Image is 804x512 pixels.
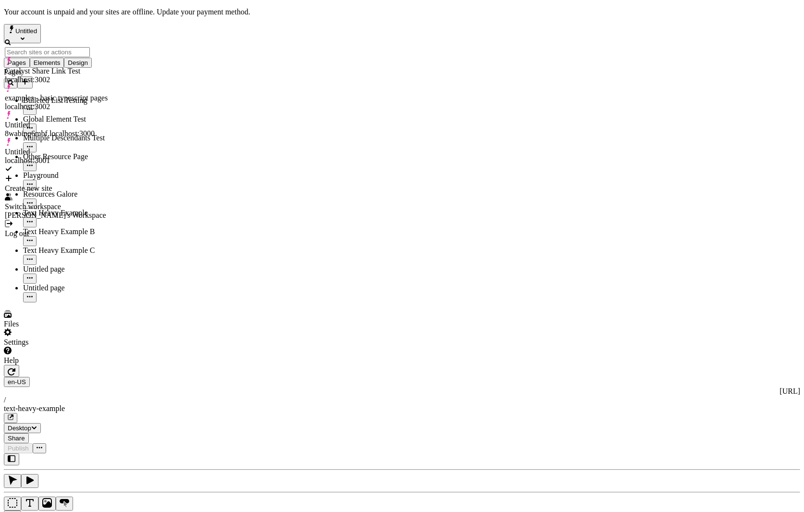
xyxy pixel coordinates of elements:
div: Create new site [5,184,108,193]
div: Log out [5,229,108,238]
button: Publish [4,443,33,453]
div: 8wabinq6mbf.localhost:3000 [5,129,108,138]
div: text-heavy-example [4,404,800,413]
div: Untitled [5,121,108,129]
div: localhost:3002 [5,102,108,111]
div: Catalyst Share Link Test [5,67,108,75]
div: Files [4,320,119,328]
button: Share [4,433,29,443]
span: Share [8,435,25,442]
div: localhost:3001 [5,156,108,165]
div: localhost:3002 [5,75,108,84]
span: Desktop [8,425,31,432]
p: Cookie Test Route [4,8,140,16]
button: Pages [4,58,30,68]
div: [URL] [4,387,800,396]
div: Untitled [5,148,108,156]
button: Select site [4,24,41,43]
div: Untitled page [23,265,119,274]
button: Desktop [4,423,41,433]
div: Untitled page [23,284,119,292]
button: Button [56,497,73,511]
span: Update your payment method. [157,8,250,16]
div: Suggestions [5,57,108,238]
span: en-US [8,378,26,386]
button: Open locale picker [4,377,30,387]
div: Text Heavy Example C [23,246,119,255]
div: Pages [4,68,119,76]
div: [PERSON_NAME]'s Workspace [5,211,108,220]
div: Settings [4,338,119,347]
span: Publish [8,445,29,452]
div: / [4,396,800,404]
p: Your account is unpaid and your sites are offline. [4,8,800,16]
button: Image [38,497,56,511]
div: Switch workspace [5,202,108,211]
input: Search sites or actions [5,47,90,57]
div: Help [4,356,119,365]
span: Untitled [15,27,37,35]
button: Text [21,497,38,511]
div: examples - basic typescript pages [5,94,108,102]
button: Box [4,497,21,511]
